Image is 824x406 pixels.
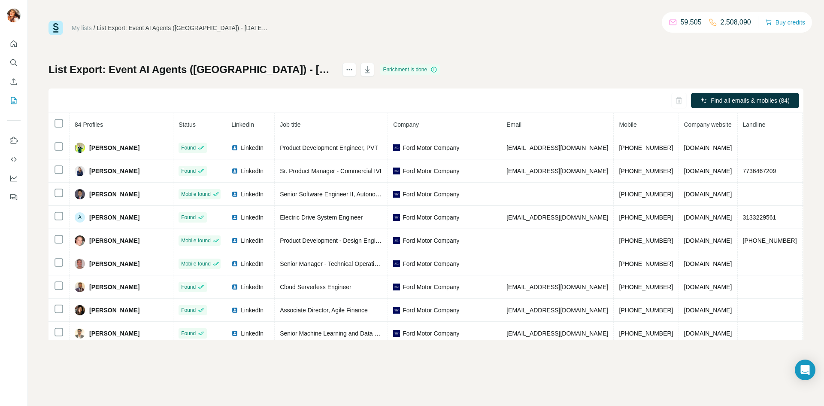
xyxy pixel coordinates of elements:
button: Use Surfe API [7,152,21,167]
span: Found [181,283,196,291]
button: My lists [7,93,21,108]
img: company-logo [393,330,400,337]
span: [DOMAIN_NAME] [684,168,732,174]
span: Landline [743,121,766,128]
span: [PHONE_NUMBER] [619,307,673,314]
button: Find all emails & mobiles (84) [691,93,799,108]
span: Ford Motor Company [403,306,459,314]
img: LinkedIn logo [231,284,238,290]
img: company-logo [393,214,400,221]
span: Ford Motor Company [403,329,459,338]
span: Job title [280,121,300,128]
span: [PHONE_NUMBER] [619,237,673,244]
span: Ford Motor Company [403,283,459,291]
span: 3133229561 [743,214,776,221]
span: [PERSON_NAME] [89,213,139,222]
img: LinkedIn logo [231,191,238,198]
img: LinkedIn logo [231,144,238,151]
span: Found [181,306,196,314]
span: Senior Machine Learning and Data Operations Engineer [280,330,430,337]
button: Dashboard [7,171,21,186]
span: LinkedIn [241,259,264,268]
img: company-logo [393,307,400,314]
span: Mobile found [181,237,211,244]
span: [DOMAIN_NAME] [684,307,732,314]
span: LinkedIn [241,283,264,291]
span: Senior Manager - Technical Operations [280,260,384,267]
span: [PERSON_NAME] [89,306,139,314]
img: LinkedIn logo [231,237,238,244]
span: [DOMAIN_NAME] [684,260,732,267]
span: Found [181,214,196,221]
img: Avatar [75,166,85,176]
span: [PHONE_NUMBER] [743,237,797,244]
span: Found [181,167,196,175]
span: [PERSON_NAME] [89,190,139,198]
button: actions [342,63,356,76]
span: Mobile found [181,190,211,198]
span: [EMAIL_ADDRESS][DOMAIN_NAME] [506,284,608,290]
span: [EMAIL_ADDRESS][DOMAIN_NAME] [506,168,608,174]
span: [PHONE_NUMBER] [619,191,673,198]
span: Company website [684,121,732,128]
img: LinkedIn logo [231,307,238,314]
img: company-logo [393,237,400,244]
span: [PERSON_NAME] [89,259,139,268]
span: [PHONE_NUMBER] [619,168,673,174]
button: Feedback [7,189,21,205]
img: Avatar [75,305,85,315]
span: 84 Profiles [75,121,103,128]
div: Enrichment is done [380,64,440,75]
span: 7736467209 [743,168,776,174]
span: [PERSON_NAME] [89,167,139,175]
img: Avatar [75,143,85,153]
span: LinkedIn [241,329,264,338]
img: Surfe Logo [48,21,63,35]
div: List Export: Event AI Agents ([GEOGRAPHIC_DATA]) - [DATE] 12:40 [97,24,269,32]
button: Buy credits [765,16,805,28]
span: Ford Motor Company [403,236,459,245]
span: [PERSON_NAME] [89,236,139,245]
span: [PHONE_NUMBER] [619,330,673,337]
span: [DOMAIN_NAME] [684,237,732,244]
span: [DOMAIN_NAME] [684,330,732,337]
span: Product Development - Design Engineering Manager [280,237,421,244]
img: LinkedIn logo [231,330,238,337]
img: company-logo [393,284,400,290]
span: [PHONE_NUMBER] [619,144,673,151]
span: LinkedIn [241,190,264,198]
span: Ford Motor Company [403,167,459,175]
li: / [94,24,95,32]
a: My lists [72,24,92,31]
span: Email [506,121,521,128]
span: LinkedIn [241,167,264,175]
span: LinkedIn [241,213,264,222]
img: company-logo [393,260,400,267]
span: [EMAIL_ADDRESS][DOMAIN_NAME] [506,330,608,337]
span: Product Development Engineer, PVT [280,144,378,151]
span: Found [181,330,196,337]
img: LinkedIn logo [231,168,238,174]
button: Search [7,55,21,70]
span: LinkedIn [241,236,264,245]
span: [EMAIL_ADDRESS][DOMAIN_NAME] [506,307,608,314]
span: Found [181,144,196,152]
span: Company [393,121,419,128]
img: Avatar [7,9,21,22]
span: [EMAIL_ADDRESS][DOMAIN_NAME] [506,214,608,221]
span: [PERSON_NAME] [89,143,139,152]
span: [EMAIL_ADDRESS][DOMAIN_NAME] [506,144,608,151]
span: Mobile found [181,260,211,268]
span: Find all emails & mobiles (84) [711,96,790,105]
span: Status [179,121,196,128]
span: Electric Drive System Engineer [280,214,363,221]
button: Enrich CSV [7,74,21,89]
button: Use Surfe on LinkedIn [7,133,21,148]
img: Avatar [75,189,85,199]
img: company-logo [393,168,400,174]
img: Avatar [75,235,85,246]
img: Avatar [75,259,85,269]
span: Senior Software Engineer II, Autonomy [280,191,383,198]
span: [PERSON_NAME] [89,329,139,338]
span: LinkedIn [241,306,264,314]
